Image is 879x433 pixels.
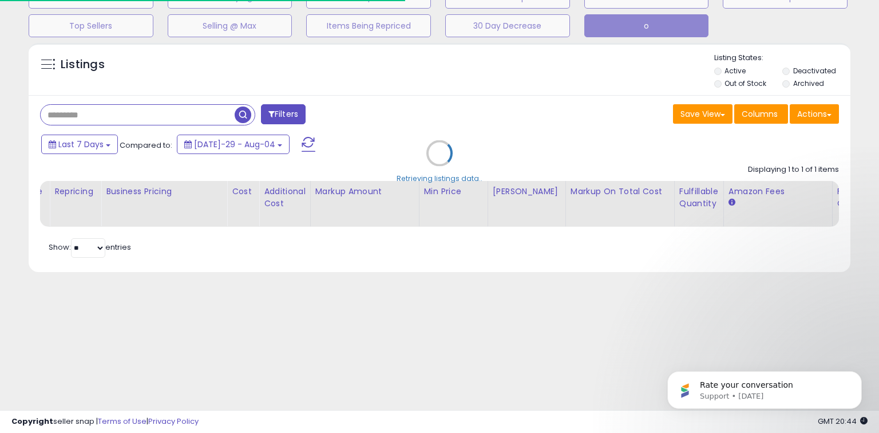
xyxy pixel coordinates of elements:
[29,14,153,37] button: Top Sellers
[445,14,570,37] button: 30 Day Decrease
[584,14,709,37] button: o
[148,416,199,427] a: Privacy Policy
[397,173,482,183] div: Retrieving listings data..
[98,416,146,427] a: Terms of Use
[306,14,431,37] button: Items Being Repriced
[11,416,53,427] strong: Copyright
[650,347,879,427] iframe: Intercom notifications message
[11,416,199,427] div: seller snap | |
[168,14,292,37] button: Selling @ Max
